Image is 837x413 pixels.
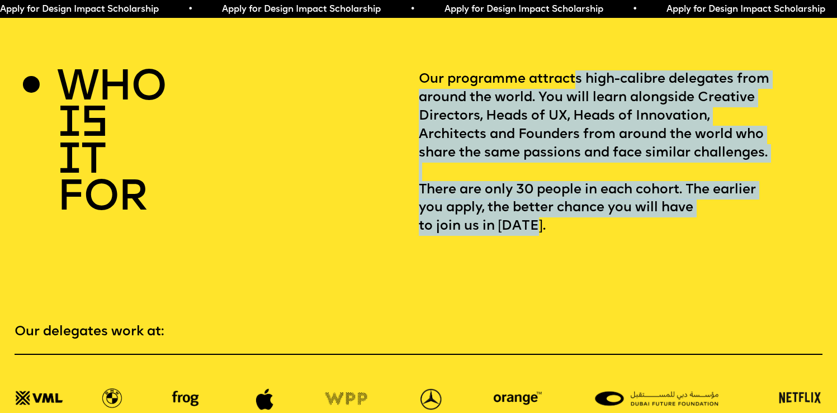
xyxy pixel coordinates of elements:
[409,5,414,14] span: •
[57,70,141,217] h2: who is it for
[187,5,192,14] span: •
[419,70,823,236] p: Our programme attracts high-calibre delegates from around the world. You will learn alongside Cre...
[15,323,822,341] p: Our delegates work at:
[632,5,637,14] span: •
